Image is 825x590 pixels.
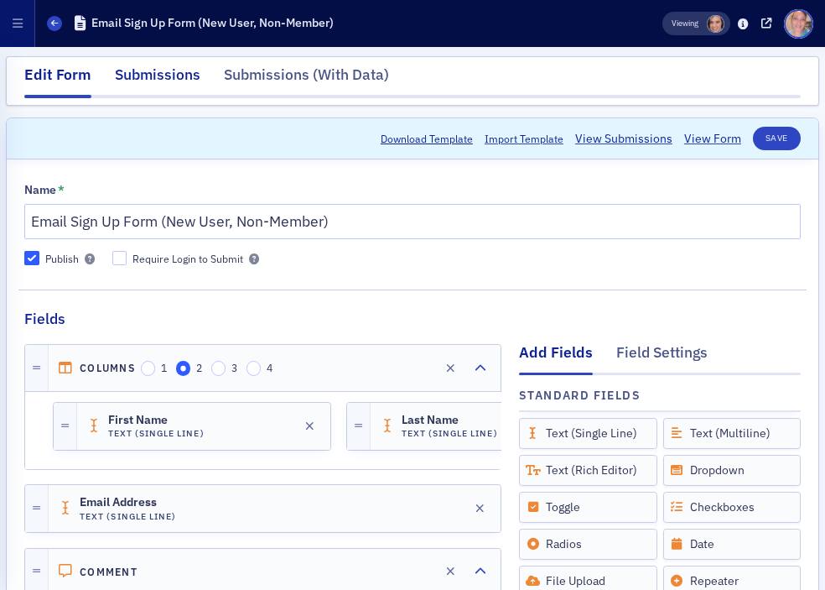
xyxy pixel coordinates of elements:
span: Import Template [485,131,563,146]
span: Viewing [672,18,698,29]
span: 3 [231,361,237,374]
span: Last Name [402,414,496,427]
h4: Comment [80,566,137,578]
span: Email Address [80,496,174,509]
span: 2 [196,361,202,374]
div: Field Settings [616,342,708,373]
div: Radios [519,529,657,560]
span: 4 [267,361,272,374]
input: 3 [211,361,226,376]
abbr: This field is required [58,184,65,196]
h4: Text (Single Line) [108,428,205,439]
div: Name [24,183,56,198]
div: Checkboxes [663,492,802,523]
h2: Fields [24,308,65,330]
div: Submissions [115,64,200,95]
div: Require Login to Submit [132,252,243,266]
input: 4 [246,361,262,376]
input: Publish [24,251,39,266]
h4: Columns [80,362,135,374]
div: Edit Form [24,64,91,97]
div: Text (Single Line) [519,418,657,449]
span: Profile [784,9,813,39]
h4: Text (Single Line) [80,511,176,522]
span: 1 [161,361,167,374]
div: Toggle [519,492,657,523]
div: Text (Rich Editor) [519,455,657,486]
span: First Name [108,414,202,427]
div: Dropdown [663,455,802,486]
a: View Form [684,130,741,148]
div: Publish [45,252,79,266]
button: Save [753,127,801,150]
span: Katie Foo [707,15,724,33]
div: Add Fields [519,342,593,375]
div: Date [663,529,802,560]
input: 1 [141,361,156,376]
h4: Standard Fields [519,387,641,405]
button: Download Template [381,131,473,146]
div: Text (Multiline) [663,418,802,449]
input: Require Login to Submit [112,251,127,266]
div: Submissions (With Data) [224,64,389,95]
h4: Text (Single Line) [402,428,498,439]
input: 2 [176,361,191,376]
h1: Email Sign Up Form (New User, Non-Member) [91,15,334,31]
a: View Submissions [575,130,672,148]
